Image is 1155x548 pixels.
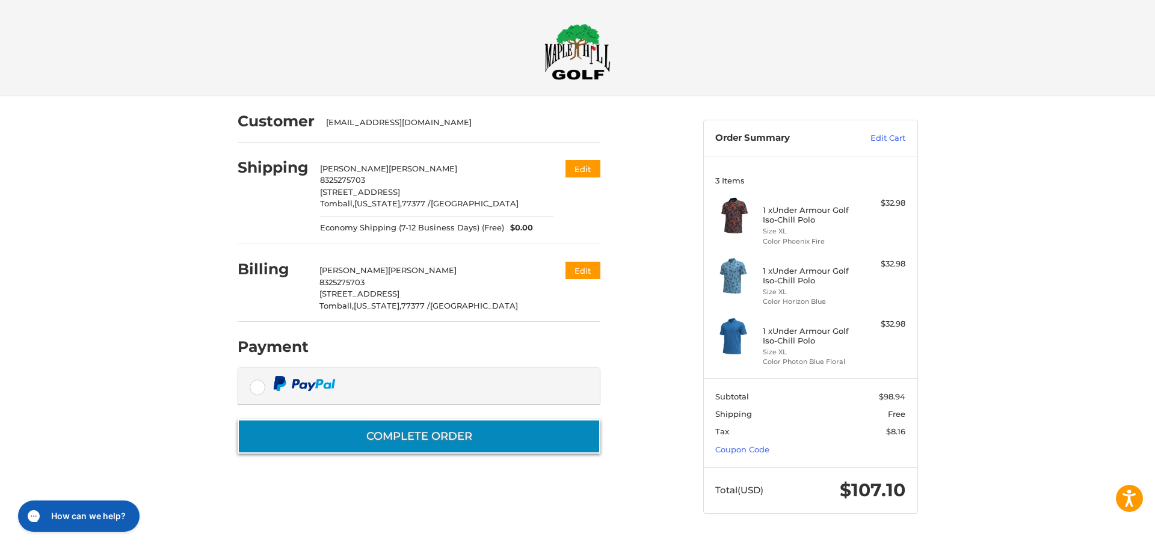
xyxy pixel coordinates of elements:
[320,187,400,197] span: [STREET_ADDRESS]
[763,266,855,286] h4: 1 x Under Armour Golf Iso-Chill Polo
[763,347,855,357] li: Size XL
[763,226,855,236] li: Size XL
[238,337,309,356] h2: Payment
[1056,516,1155,548] iframe: Google Customer Reviews
[763,297,855,307] li: Color Horizon Blue
[326,117,588,129] div: [EMAIL_ADDRESS][DOMAIN_NAME]
[715,484,763,496] span: Total (USD)
[845,132,905,144] a: Edit Cart
[431,199,519,208] span: [GEOGRAPHIC_DATA]
[320,222,504,234] span: Economy Shipping (7-12 Business Days) (Free)
[320,164,389,173] span: [PERSON_NAME]
[402,199,431,208] span: 77377 /
[715,445,769,454] a: Coupon Code
[858,258,905,270] div: $32.98
[238,419,600,454] button: Complete order
[715,176,905,185] h3: 3 Items
[388,265,457,275] span: [PERSON_NAME]
[763,357,855,367] li: Color Photon Blue Floral
[319,277,365,287] span: 8325275703
[504,222,533,234] span: $0.00
[238,260,308,279] h2: Billing
[879,392,905,401] span: $98.94
[565,262,600,279] button: Edit
[888,409,905,419] span: Free
[401,301,430,310] span: 77377 /
[238,112,315,131] h2: Customer
[715,392,749,401] span: Subtotal
[354,301,401,310] span: [US_STATE],
[715,409,752,419] span: Shipping
[320,199,354,208] span: Tomball,
[763,205,855,225] h4: 1 x Under Armour Golf Iso-Chill Polo
[763,287,855,297] li: Size XL
[354,199,402,208] span: [US_STATE],
[715,132,845,144] h3: Order Summary
[858,318,905,330] div: $32.98
[763,326,855,346] h4: 1 x Under Armour Golf Iso-Chill Polo
[565,160,600,177] button: Edit
[430,301,518,310] span: [GEOGRAPHIC_DATA]
[238,158,309,177] h2: Shipping
[389,164,457,173] span: [PERSON_NAME]
[886,426,905,436] span: $8.16
[273,376,336,391] img: PayPal icon
[858,197,905,209] div: $32.98
[544,23,611,80] img: Maple Hill Golf
[319,289,399,298] span: [STREET_ADDRESS]
[763,236,855,247] li: Color Phoenix Fire
[840,479,905,501] span: $107.10
[12,496,143,536] iframe: Gorgias live chat messenger
[715,426,729,436] span: Tax
[319,265,388,275] span: [PERSON_NAME]
[320,175,365,185] span: 8325275703
[319,301,354,310] span: Tomball,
